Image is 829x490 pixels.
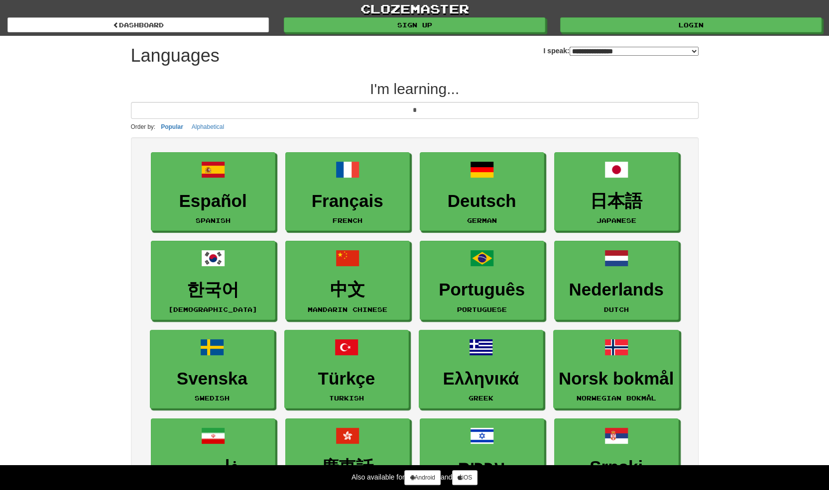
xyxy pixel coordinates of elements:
h3: Srpski [560,458,673,477]
a: 日本語Japanese [554,152,679,231]
a: NederlandsDutch [554,241,679,320]
a: Norsk bokmålNorwegian Bokmål [553,330,679,409]
a: FrançaisFrench [285,152,410,231]
small: Mandarin Chinese [308,306,387,313]
a: iOS [452,470,477,485]
h3: 中文 [291,280,404,299]
h3: Svenska [155,369,269,389]
button: Popular [158,121,186,132]
small: Turkish [329,394,364,401]
h3: עברית [425,458,539,477]
small: Portuguese [457,306,507,313]
small: French [333,217,362,224]
a: SvenskaSwedish [150,330,274,409]
a: Android [404,470,440,485]
h3: Norsk bokmål [559,369,674,389]
select: I speak: [570,47,699,56]
a: 한국어[DEMOGRAPHIC_DATA] [151,241,275,320]
a: EspañolSpanish [151,152,275,231]
small: Spanish [196,217,231,224]
h3: Français [291,192,404,211]
h3: Deutsch [425,192,539,211]
h3: 廣東話 [291,458,404,477]
a: 中文Mandarin Chinese [285,241,410,320]
h3: Português [425,280,539,299]
small: Norwegian Bokmål [577,394,656,401]
a: dashboard [7,17,269,32]
h3: Türkçe [290,369,403,389]
h3: Nederlands [560,280,673,299]
small: Greek [469,394,493,401]
small: Dutch [604,306,629,313]
a: PortuguêsPortuguese [420,241,544,320]
small: Swedish [195,394,230,401]
h3: Ελληνικά [424,369,538,389]
h3: 日本語 [560,192,673,211]
label: I speak: [543,46,698,56]
a: Login [560,17,822,32]
a: TürkçeTurkish [284,330,409,409]
h3: 한국어 [156,280,270,299]
small: Order by: [131,123,156,130]
small: German [467,217,497,224]
h3: Español [156,192,270,211]
a: Sign up [284,17,545,32]
button: Alphabetical [189,121,227,132]
h3: فارسی [156,458,270,477]
h2: I'm learning... [131,81,699,97]
a: ΕλληνικάGreek [419,330,543,409]
h1: Languages [131,46,220,66]
a: DeutschGerman [420,152,544,231]
small: [DEMOGRAPHIC_DATA] [168,306,257,313]
small: Japanese [596,217,636,224]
